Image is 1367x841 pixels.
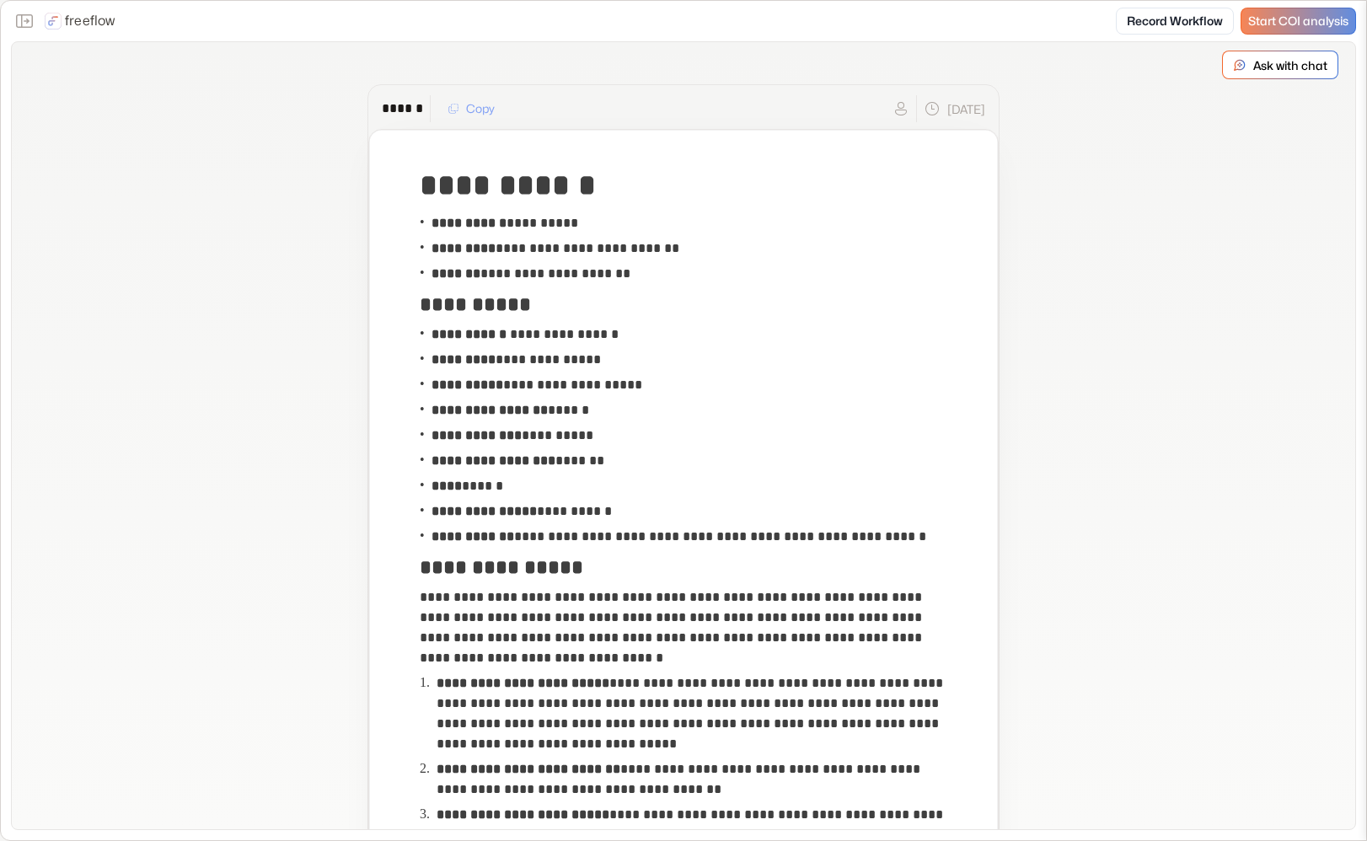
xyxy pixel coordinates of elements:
button: Close the sidebar [11,8,38,35]
a: freeflow [45,11,115,31]
a: Record Workflow [1116,8,1234,35]
button: Copy [437,95,505,122]
p: Ask with chat [1253,56,1327,74]
span: Start COI analysis [1248,14,1348,29]
a: Start COI analysis [1241,8,1356,35]
p: [DATE] [947,100,985,118]
p: freeflow [65,11,115,31]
